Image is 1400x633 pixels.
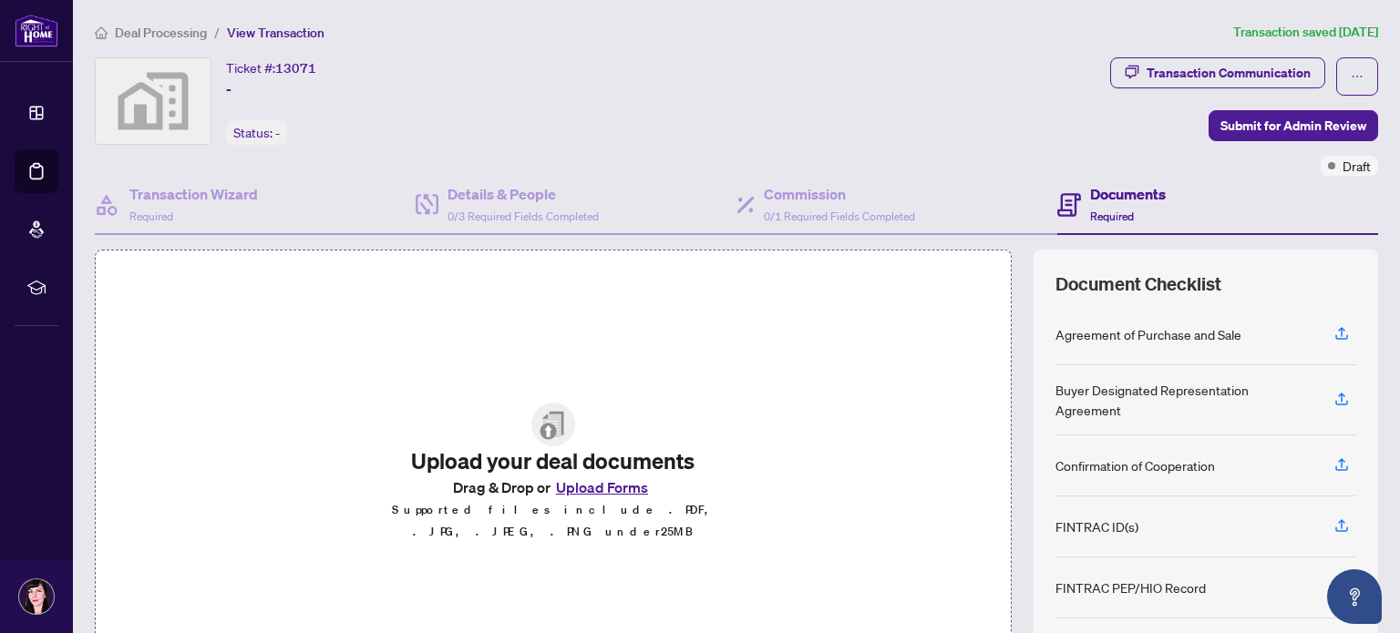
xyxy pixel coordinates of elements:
[1220,111,1366,140] span: Submit for Admin Review
[227,25,324,41] span: View Transaction
[1110,57,1325,88] button: Transaction Communication
[226,78,232,100] span: -
[226,120,287,145] div: Status:
[346,388,760,557] span: File UploadUpload your deal documentsDrag & Drop orUpload FormsSupported files include .PDF, .JPG...
[15,14,58,47] img: logo
[1090,209,1134,223] span: Required
[1147,58,1311,87] div: Transaction Communication
[1055,380,1312,420] div: Buyer Designated Representation Agreement
[129,183,258,205] h4: Transaction Wizard
[275,60,316,77] span: 13071
[275,125,280,141] span: -
[214,22,220,43] li: /
[551,475,654,499] button: Upload Forms
[1055,577,1206,597] div: FINTRAC PEP/HIO Record
[1327,569,1382,624] button: Open asap
[1233,22,1378,43] article: Transaction saved [DATE]
[1090,183,1166,205] h4: Documents
[453,475,654,499] span: Drag & Drop or
[361,499,746,543] p: Supported files include .PDF, .JPG, .JPEG, .PNG under 25 MB
[95,26,108,39] span: home
[1351,70,1364,83] span: ellipsis
[1055,455,1215,475] div: Confirmation of Cooperation
[19,579,54,614] img: Profile Icon
[1055,271,1221,297] span: Document Checklist
[361,446,746,475] h2: Upload your deal documents
[764,209,915,223] span: 0/1 Required Fields Completed
[531,403,575,446] img: File Upload
[1343,156,1371,176] span: Draft
[129,209,173,223] span: Required
[764,183,915,205] h4: Commission
[1209,110,1378,141] button: Submit for Admin Review
[226,57,316,78] div: Ticket #:
[448,183,599,205] h4: Details & People
[1055,324,1241,344] div: Agreement of Purchase and Sale
[96,58,211,144] img: svg%3e
[115,25,207,41] span: Deal Processing
[1055,516,1138,536] div: FINTRAC ID(s)
[448,209,599,223] span: 0/3 Required Fields Completed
